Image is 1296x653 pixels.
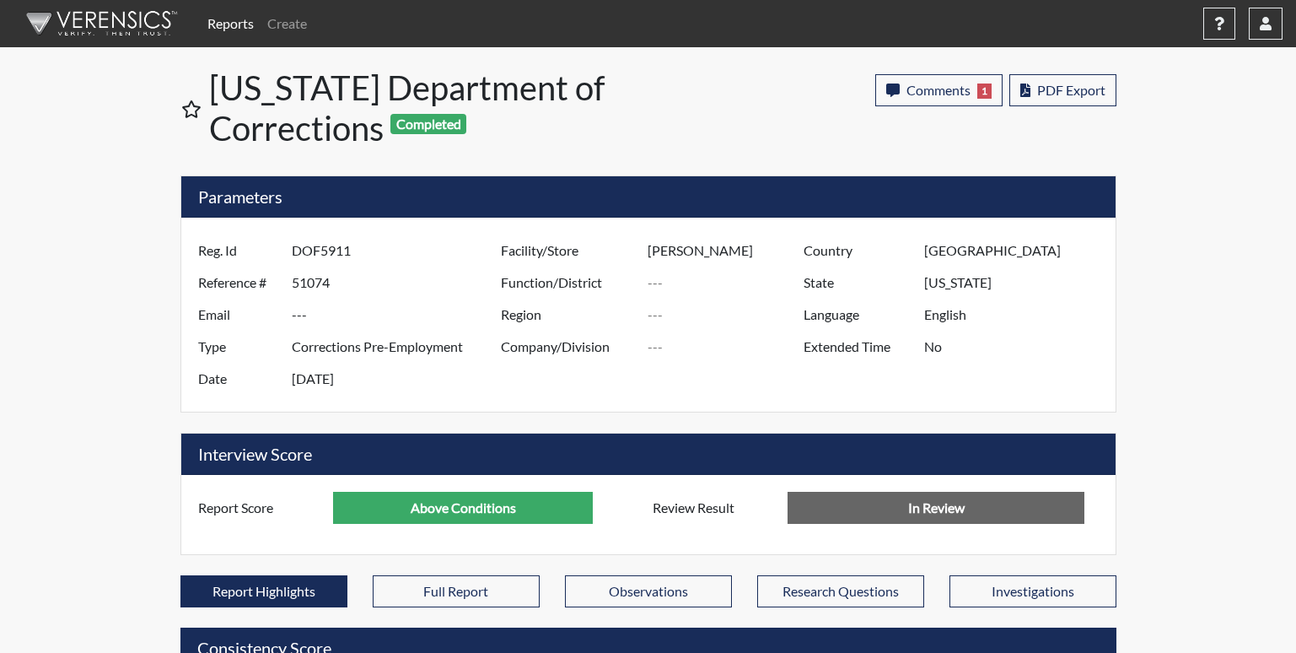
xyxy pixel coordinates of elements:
label: Review Result [640,492,788,524]
input: --- [292,267,505,299]
a: Reports [201,7,261,40]
span: Comments [906,82,971,98]
input: --- [333,492,593,524]
label: Reg. Id [186,235,292,267]
label: Extended Time [791,331,924,363]
label: Date [186,363,292,395]
input: --- [292,299,505,331]
label: Facility/Store [488,235,648,267]
button: Research Questions [757,575,924,607]
input: No Decision [788,492,1084,524]
input: --- [924,299,1110,331]
span: PDF Export [1037,82,1105,98]
input: --- [292,235,505,267]
button: Report Highlights [180,575,347,607]
label: Company/Division [488,331,648,363]
input: --- [924,331,1110,363]
span: 1 [977,84,992,99]
input: --- [924,267,1110,299]
input: --- [648,267,808,299]
input: --- [924,235,1110,267]
h1: [US_STATE] Department of Corrections [209,67,650,148]
span: Completed [390,114,466,134]
input: --- [648,299,808,331]
button: PDF Export [1009,74,1116,106]
button: Observations [565,575,732,607]
label: State [791,267,924,299]
input: --- [648,235,808,267]
label: Type [186,331,292,363]
button: Investigations [949,575,1116,607]
label: Region [488,299,648,331]
button: Comments1 [875,74,1003,106]
label: Language [791,299,924,331]
input: --- [292,363,505,395]
input: --- [292,331,505,363]
label: Reference # [186,267,292,299]
button: Full Report [373,575,540,607]
label: Function/District [488,267,648,299]
label: Report Score [186,492,334,524]
label: Email [186,299,292,331]
h5: Parameters [181,176,1116,218]
label: Country [791,235,924,267]
h5: Interview Score [181,434,1116,475]
a: Create [261,7,314,40]
input: --- [648,331,808,363]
